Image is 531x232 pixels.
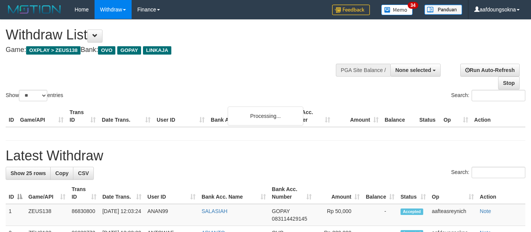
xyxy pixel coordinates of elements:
[451,167,525,178] label: Search:
[117,46,141,55] span: GOPAY
[381,5,413,15] img: Button%20Memo.svg
[199,182,269,204] th: Bank Acc. Name: activate to sort column ascending
[144,182,199,204] th: User ID: activate to sort column ascending
[408,2,418,9] span: 34
[336,64,390,77] div: PGA Site Balance /
[208,105,284,127] th: Bank Acc. Name
[17,105,67,127] th: Game/API
[6,167,51,180] a: Show 25 rows
[68,182,99,204] th: Trans ID: activate to sort column ascending
[68,204,99,226] td: 86830800
[50,167,73,180] a: Copy
[332,5,370,15] img: Feedback.jpg
[472,90,525,101] input: Search:
[269,182,315,204] th: Bank Acc. Number: activate to sort column ascending
[143,46,171,55] span: LINKAJA
[144,204,199,226] td: ANAN99
[395,67,431,73] span: None selected
[460,64,520,77] a: Run Auto-Refresh
[382,105,416,127] th: Balance
[78,170,89,176] span: CSV
[19,90,47,101] select: Showentries
[451,90,525,101] label: Search:
[25,204,68,226] td: ZEUS138
[272,216,307,222] span: Copy 083114429145 to clipboard
[284,105,333,127] th: Bank Acc. Number
[99,182,144,204] th: Date Trans.: activate to sort column ascending
[6,204,25,226] td: 1
[98,46,115,55] span: OVO
[99,105,154,127] th: Date Trans.
[6,4,63,15] img: MOTION_logo.png
[6,182,25,204] th: ID: activate to sort column descending
[480,208,491,214] a: Note
[6,46,346,54] h4: Game: Bank:
[6,105,17,127] th: ID
[424,5,462,15] img: panduan.png
[6,27,346,42] h1: Withdraw List
[11,170,46,176] span: Show 25 rows
[441,105,471,127] th: Op
[202,208,227,214] a: SALASIAH
[26,46,81,55] span: OXPLAY > ZEUS138
[55,170,68,176] span: Copy
[272,208,290,214] span: GOPAY
[25,182,68,204] th: Game/API: activate to sort column ascending
[315,182,363,204] th: Amount: activate to sort column ascending
[429,182,477,204] th: Op: activate to sort column ascending
[477,182,525,204] th: Action
[390,64,441,77] button: None selected
[416,105,441,127] th: Status
[154,105,208,127] th: User ID
[73,167,94,180] a: CSV
[401,208,423,215] span: Accepted
[315,204,363,226] td: Rp 50,000
[363,182,397,204] th: Balance: activate to sort column ascending
[429,204,477,226] td: aafteasreynich
[228,107,303,125] div: Processing...
[472,167,525,178] input: Search:
[99,204,144,226] td: [DATE] 12:03:24
[6,148,525,163] h1: Latest Withdraw
[498,77,520,89] a: Stop
[471,105,525,127] th: Action
[67,105,99,127] th: Trans ID
[397,182,429,204] th: Status: activate to sort column ascending
[363,204,397,226] td: -
[6,90,63,101] label: Show entries
[333,105,382,127] th: Amount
